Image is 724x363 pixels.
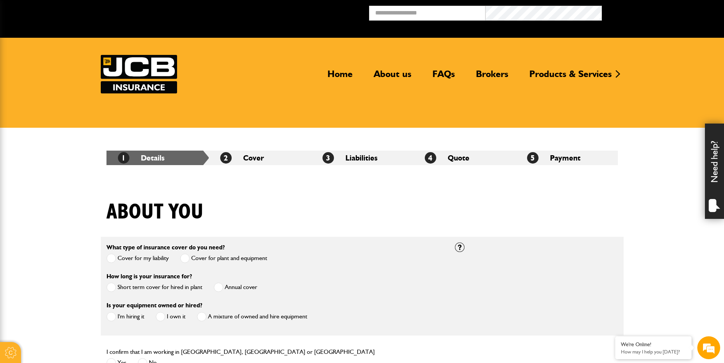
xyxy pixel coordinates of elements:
label: Cover for plant and equipment [180,254,267,263]
label: Annual cover [214,283,257,292]
label: Cover for my liability [106,254,169,263]
li: Details [106,151,209,165]
label: I confirm that I am working in [GEOGRAPHIC_DATA], [GEOGRAPHIC_DATA] or [GEOGRAPHIC_DATA] [106,349,375,355]
label: A mixture of owned and hire equipment [197,312,307,321]
p: How may I help you today? [621,349,686,355]
a: Home [322,68,358,86]
span: 1 [118,152,129,164]
label: How long is your insurance for? [106,273,192,279]
a: Products & Services [524,68,618,86]
div: Need help? [705,124,724,219]
h1: About you [106,199,203,225]
span: 2 [220,152,232,164]
span: 3 [322,152,334,164]
a: Brokers [470,68,514,86]
span: 5 [527,152,539,164]
li: Quote [413,151,516,165]
label: Is your equipment owned or hired? [106,302,202,308]
li: Cover [209,151,311,165]
label: I'm hiring it [106,312,144,321]
li: Payment [516,151,618,165]
a: JCB Insurance Services [101,55,177,93]
label: I own it [156,312,185,321]
label: Short term cover for hired in plant [106,283,202,292]
button: Broker Login [602,6,718,18]
span: 4 [425,152,436,164]
div: We're Online! [621,341,686,348]
img: JCB Insurance Services logo [101,55,177,93]
a: About us [368,68,417,86]
a: FAQs [427,68,461,86]
li: Liabilities [311,151,413,165]
label: What type of insurance cover do you need? [106,244,225,251]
